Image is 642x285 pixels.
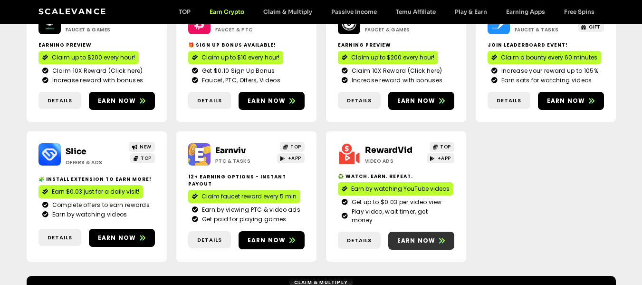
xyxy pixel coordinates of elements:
h2: PTC & Tasks [215,157,275,165]
a: Details [38,92,81,109]
span: Increase your reward up to 105% [499,67,598,75]
span: +APP [438,155,451,162]
span: TOP [440,143,451,150]
span: Complete offers to earn rewards [50,201,150,209]
span: Claim up to $10 every hour! [201,53,279,62]
span: Increase reward with bonuses [50,76,143,85]
span: Claim faucet reward every 5 min [201,192,297,201]
span: TOP [141,155,152,162]
nav: Menu [169,8,604,15]
a: Earn now [388,232,454,250]
a: Details [488,92,530,109]
a: Claim faucet reward every 5 min [188,190,300,203]
a: Earnviv [215,146,246,156]
a: Temu Affiliate [386,8,445,15]
span: NEW [140,143,152,150]
span: Earn now [397,236,436,245]
a: Earning Apps [497,8,555,15]
h2: Earning Preview [338,41,454,49]
span: Claim 10X Reward (Click here) [50,67,143,75]
a: Earn now [89,92,155,110]
a: Claim 10X Reward (Click here) [42,67,151,75]
span: Earn now [248,236,286,245]
a: Claim & Multiply [254,8,322,15]
h2: 12+ Earning options - instant payout [188,173,305,187]
span: Earn now [98,97,136,105]
a: Details [338,232,381,249]
h2: Earning Preview [38,41,155,49]
a: GIFT [578,22,604,32]
a: Earn Crypto [200,8,254,15]
span: Details [48,97,72,105]
a: Earn $0.03 just for a daily visit! [38,185,143,198]
a: Earn by watching YouTube videos [338,182,453,196]
span: Claim up to $200 every hour! [351,53,434,62]
a: TOP [280,142,305,152]
a: Earn now [538,92,604,110]
a: Details [188,231,231,249]
h2: Faucet & Games [66,26,125,33]
span: Earn now [98,234,136,242]
a: Details [338,92,381,109]
span: Details [347,236,372,245]
span: GIFT [589,23,601,30]
h2: 🎁 Sign up bonus available! [188,41,305,49]
span: Details [197,97,222,105]
a: Earn now [89,229,155,247]
span: Details [497,97,521,105]
h2: Faucet & PTC [215,26,275,33]
span: Claim a bounty every 60 minutes [501,53,597,62]
span: Earn now [397,97,436,105]
h2: Faucet & Tasks [515,26,574,33]
h2: Video ads [365,157,424,165]
span: Earn now [547,97,585,105]
a: Details [38,229,81,246]
span: Play video, wait timer, get money [349,207,450,225]
span: Earn now [248,97,286,105]
span: Details [347,97,372,105]
a: Earn now [388,92,454,110]
span: +APP [288,155,301,162]
span: Claim 10X Reward (Click here) [349,67,442,75]
span: Increase reward with bonuses [349,76,442,85]
a: Scalevance [38,7,107,16]
h2: 🧩 Install extension to earn more! [38,176,155,183]
span: Get paid for playing games [200,215,287,224]
a: Passive Income [322,8,386,15]
a: +APP [277,153,305,163]
a: Earn now [239,92,305,110]
a: TOP [430,142,454,152]
span: Claim up to $200 every hour! [52,53,135,62]
span: Faucet, PTC, Offers, Videos [200,76,280,85]
a: Claim a bounty every 60 minutes [488,51,601,64]
span: Earn by viewing PTC & video ads [200,206,300,214]
a: Earn now [239,231,305,249]
h2: Join Leaderboard event! [488,41,604,49]
a: Details [188,92,231,109]
span: Earn $0.03 just for a daily visit! [52,187,139,196]
a: Claim up to $200 every hour! [38,51,139,64]
span: Get $0.10 Sign Up Bonus [200,67,275,75]
span: TOP [290,143,301,150]
a: TOP [169,8,200,15]
a: +APP [427,153,454,163]
span: Earn sats for watching videos [499,76,592,85]
a: Slice [66,147,86,157]
span: Details [48,234,72,242]
a: Free Spins [555,8,604,15]
h2: Offers & Ads [66,159,125,166]
a: Play & Earn [445,8,497,15]
a: RewardVid [365,145,412,155]
span: Earn by watching videos [50,210,127,219]
span: Details [197,236,222,244]
a: Claim up to $200 every hour! [338,51,438,64]
a: TOP [130,153,155,163]
a: NEW [129,142,155,152]
h2: Faucet & Games [365,26,424,33]
h2: ♻️ Watch. Earn. Repeat. [338,173,454,180]
span: Get up to $0.03 per video view [349,198,442,206]
a: Claim 10X Reward (Click here) [342,67,450,75]
a: Claim up to $10 every hour! [188,51,283,64]
span: Earn by watching YouTube videos [351,185,450,193]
